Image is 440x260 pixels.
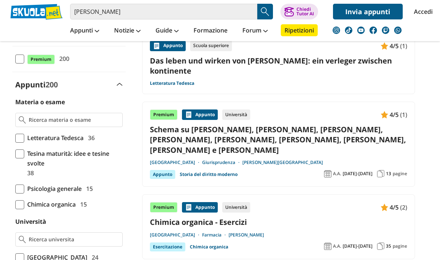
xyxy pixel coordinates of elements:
input: Ricerca universita [29,236,119,243]
a: [GEOGRAPHIC_DATA] [150,160,202,165]
img: Ricerca universita [19,236,26,243]
div: Chiedi Tutor AI [296,7,314,16]
img: Cerca appunti, riassunti o versioni [260,6,271,17]
div: Appunto [150,170,175,179]
button: ChiediTutor AI [280,4,318,19]
span: [DATE]-[DATE] [343,243,373,249]
span: 4/5 [390,41,399,51]
a: Schema su [PERSON_NAME], [PERSON_NAME], [PERSON_NAME], [PERSON_NAME], [PERSON_NAME], [PERSON_NAME... [150,124,407,155]
img: Appunti contenuto [185,204,192,211]
a: Guide [154,24,180,38]
a: Storia del diritto moderno [180,170,238,179]
input: Cerca appunti, riassunti o versioni [70,4,257,19]
a: Notizie [112,24,142,38]
button: Search Button [257,4,273,19]
a: Appunti [68,24,101,38]
a: [PERSON_NAME] [229,232,264,238]
img: Appunti contenuto [381,204,388,211]
a: Formazione [192,24,229,38]
a: Chimica organica - Esercizi [150,217,407,227]
span: pagine [393,171,407,177]
span: 4/5 [390,110,399,120]
img: Appunti contenuto [153,42,160,50]
img: tiktok [345,27,352,34]
div: Premium [150,109,177,120]
img: Anno accademico [324,170,331,177]
label: Appunti [15,80,58,90]
label: Università [15,217,46,226]
span: 200 [56,54,69,64]
span: Tesina maturità: idee e tesine svolte [24,149,123,168]
input: Ricerca materia o esame [29,116,119,124]
span: 35 [386,243,391,249]
a: Accedi [414,4,430,19]
span: Psicologia generale [24,184,82,194]
span: 200 [45,80,58,90]
img: Appunti contenuto [185,111,192,118]
span: 13 [386,171,391,177]
div: Appunto [150,41,186,51]
label: Materia o esame [15,98,65,106]
img: facebook [370,27,377,34]
div: Premium [150,202,177,213]
span: 15 [83,184,93,194]
img: youtube [357,27,365,34]
a: Das leben und wirken von [PERSON_NAME]: ein verleger zwischen kontinente [150,56,407,76]
a: Giurisprudenza [202,160,242,165]
img: Appunti contenuto [381,111,388,118]
img: WhatsApp [394,27,402,34]
span: Premium [27,55,55,64]
img: twitch [382,27,389,34]
span: 36 [85,133,95,143]
div: Università [222,202,250,213]
span: A.A. [333,243,341,249]
span: (1) [400,110,407,120]
a: Ripetizioni [281,24,318,36]
span: 38 [24,168,34,178]
img: instagram [333,27,340,34]
span: (2) [400,202,407,212]
div: Appunto [182,202,218,213]
span: Letteratura Tedesca [24,133,84,143]
a: Letteratura Tedesca [150,80,194,86]
span: pagine [393,243,407,249]
img: Pagine [377,242,384,250]
img: Apri e chiudi sezione [117,83,123,86]
div: Scuola superiore [190,41,232,51]
span: 15 [77,199,87,209]
span: A.A. [333,171,341,177]
div: Esercitazione [150,242,185,251]
div: Appunto [182,109,218,120]
span: (1) [400,41,407,51]
img: Ricerca materia o esame [19,116,26,124]
a: Farmacia [202,232,229,238]
a: Chimica organica [190,242,228,251]
span: Chimica organica [24,199,76,209]
img: Pagine [377,170,384,177]
a: [GEOGRAPHIC_DATA] [150,232,202,238]
a: Forum [241,24,270,38]
img: Anno accademico [324,242,331,250]
a: Invia appunti [333,4,403,19]
div: Università [222,109,250,120]
a: [PERSON_NAME][GEOGRAPHIC_DATA] [242,160,323,165]
img: Appunti contenuto [381,42,388,50]
span: 4/5 [390,202,399,212]
span: [DATE]-[DATE] [343,171,373,177]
